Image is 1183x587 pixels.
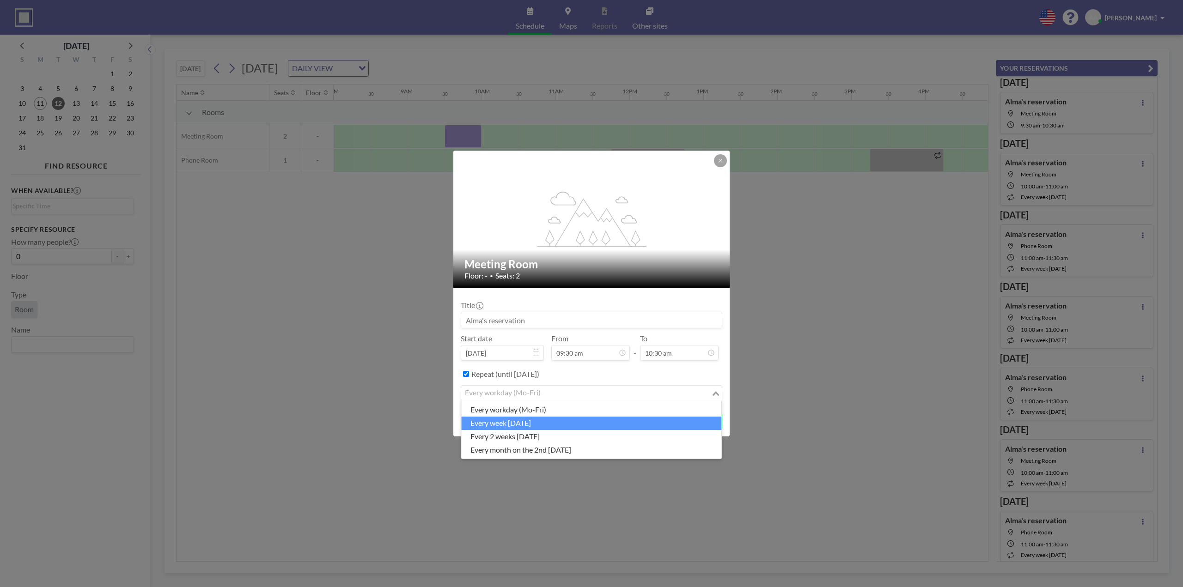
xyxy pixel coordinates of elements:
li: every week [DATE] [461,417,721,430]
li: every 2 weeks [DATE] [461,430,721,443]
li: every month on the 2nd [DATE] [461,443,721,457]
input: Alma's reservation [461,312,722,328]
span: - [634,337,636,357]
li: every workday (Mo-Fri) [461,403,721,417]
div: Search for option [461,386,722,401]
span: • [490,272,493,279]
h2: Meeting Room [464,257,720,271]
g: flex-grow: 1.2; [537,191,646,246]
label: Repeat (until [DATE]) [471,369,539,379]
span: Seats: 2 [495,271,520,280]
label: Title [461,301,482,310]
label: From [551,334,568,343]
input: Search for option [462,387,710,399]
label: Start date [461,334,492,343]
span: Floor: - [464,271,488,280]
label: To [640,334,647,343]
